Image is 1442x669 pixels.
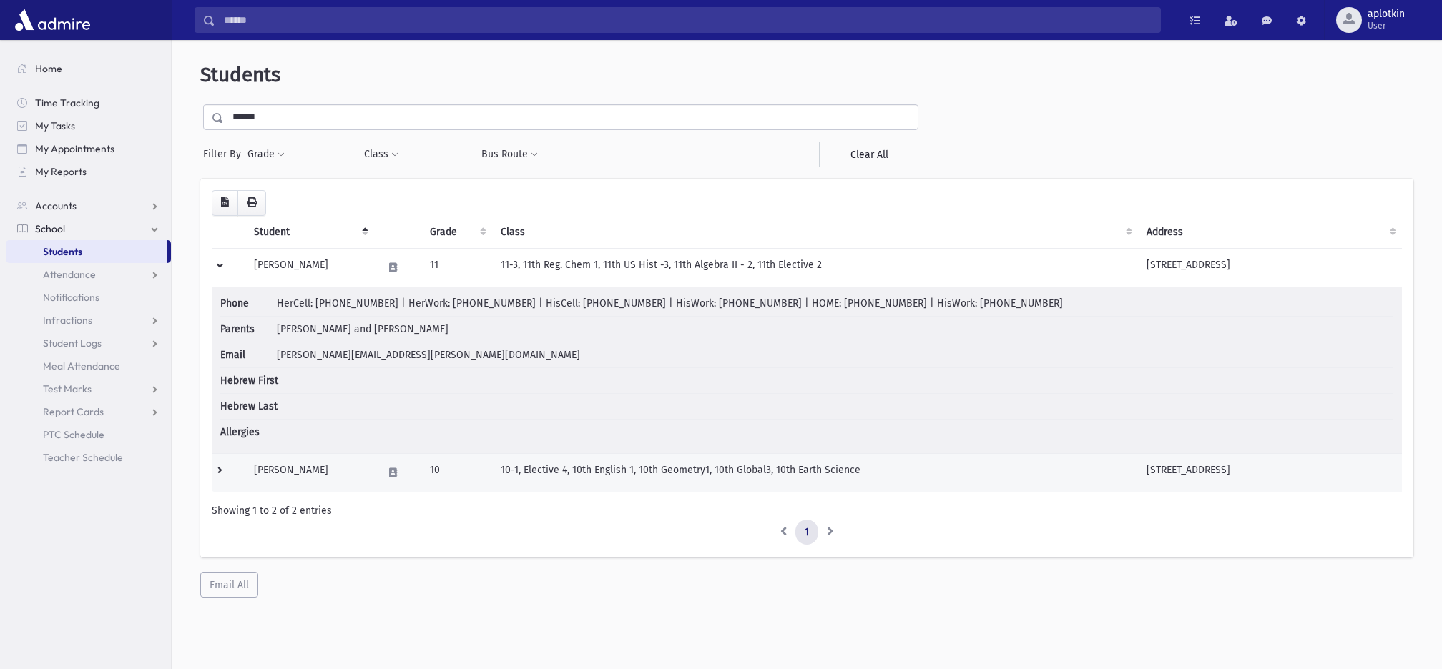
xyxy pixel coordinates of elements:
a: Student Logs [6,332,171,355]
a: Infractions [6,309,171,332]
span: My Reports [35,165,87,178]
a: Test Marks [6,377,171,400]
td: [PERSON_NAME] [245,453,374,492]
span: Phone [220,296,274,311]
span: Home [35,62,62,75]
a: Attendance [6,263,171,286]
th: Address: activate to sort column ascending [1138,216,1402,249]
a: Time Tracking [6,91,171,114]
span: Infractions [43,314,92,327]
span: My Tasks [35,119,75,132]
span: Time Tracking [35,96,99,109]
a: Clear All [819,142,918,167]
span: Filter By [203,147,247,162]
button: Grade [247,142,285,167]
span: Accounts [35,199,77,212]
a: School [6,217,171,240]
span: User [1368,20,1405,31]
span: My Appointments [35,142,114,155]
a: Accounts [6,194,171,217]
td: 10-1, Elective 4, 10th English 1, 10th Geometry1, 10th Global3, 10th Earth Science [492,453,1138,492]
button: CSV [212,190,238,216]
a: My Appointments [6,137,171,160]
a: Teacher Schedule [6,446,171,469]
img: AdmirePro [11,6,94,34]
a: Notifications [6,286,171,309]
a: Report Cards [6,400,171,423]
span: Allergies [220,425,274,440]
span: Email [220,347,274,362]
a: PTC Schedule [6,423,171,446]
td: 11 [421,248,492,287]
button: Bus Route [481,142,539,167]
button: Print [237,190,266,216]
a: My Reports [6,160,171,183]
span: Students [200,63,280,86]
a: My Tasks [6,114,171,137]
th: Student: activate to sort column descending [245,216,374,249]
a: 1 [795,520,818,545]
span: Student Logs [43,337,102,350]
span: School [35,222,65,235]
span: Parents [220,322,274,337]
a: Students [6,240,167,263]
a: Meal Attendance [6,355,171,377]
th: Class: activate to sort column ascending [492,216,1138,249]
th: Grade: activate to sort column ascending [421,216,492,249]
button: Class [363,142,399,167]
span: Teacher Schedule [43,451,123,464]
a: Home [6,57,171,80]
td: [PERSON_NAME] [245,248,374,287]
td: [STREET_ADDRESS] [1138,248,1402,287]
div: Showing 1 to 2 of 2 entries [212,503,1402,518]
span: Meal Attendance [43,360,120,372]
span: Hebrew Last [220,399,278,414]
td: 11-3, 11th Reg. Chem 1, 11th US Hist -3, 11th Algebra II - 2, 11th Elective 2 [492,248,1138,287]
span: Students [43,245,82,258]
span: PTC Schedule [43,428,104,441]
span: Hebrew First [220,373,278,388]
span: aplotkin [1368,9,1405,20]
span: [PERSON_NAME][EMAIL_ADDRESS][PERSON_NAME][DOMAIN_NAME] [277,349,580,361]
span: [PERSON_NAME] and [PERSON_NAME] [277,323,448,335]
span: HerCell: [PHONE_NUMBER] | HerWork: [PHONE_NUMBER] | HisCell: [PHONE_NUMBER] | HisWork: [PHONE_NUM... [277,297,1063,309]
span: Test Marks [43,382,92,395]
td: [STREET_ADDRESS] [1138,453,1402,492]
span: Attendance [43,268,96,281]
td: 10 [421,453,492,492]
button: Email All [200,572,258,598]
span: Notifications [43,291,99,304]
span: Report Cards [43,405,104,418]
input: Search [215,7,1160,33]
